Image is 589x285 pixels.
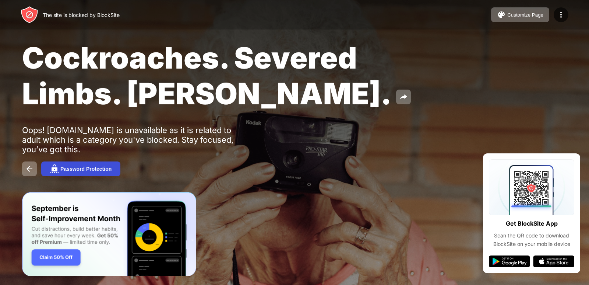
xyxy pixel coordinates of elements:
[497,10,506,19] img: pallet.svg
[399,93,408,101] img: share.svg
[507,12,543,18] div: Customize Page
[22,40,392,111] span: Cockroaches. Severed Limbs. [PERSON_NAME].
[22,125,250,154] div: Oops! [DOMAIN_NAME] is unavailable as it is related to adult which is a category you've blocked. ...
[489,232,574,248] div: Scan the QR code to download BlockSite on your mobile device
[50,164,59,173] img: password.svg
[489,256,530,267] img: google-play.svg
[557,10,565,19] img: menu-icon.svg
[506,218,558,229] div: Get BlockSite App
[41,161,120,176] button: Password Protection
[21,6,38,24] img: header-logo.svg
[25,164,34,173] img: back.svg
[491,7,549,22] button: Customize Page
[533,256,574,267] img: app-store.svg
[60,166,112,172] div: Password Protection
[43,12,120,18] div: The site is blocked by BlockSite
[22,192,196,277] iframe: Banner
